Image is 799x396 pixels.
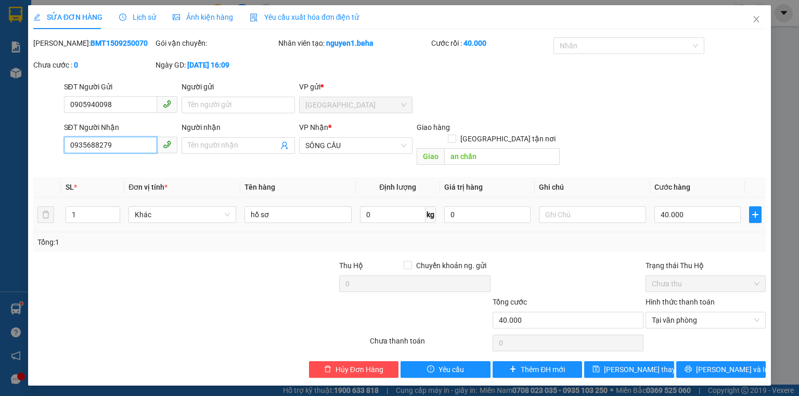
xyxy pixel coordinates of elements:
span: Giao hàng [417,123,450,131]
span: Cước hàng [654,183,690,191]
span: [PERSON_NAME] thay đổi [604,364,687,375]
span: exclamation-circle [427,365,434,374]
span: Giao [417,148,444,165]
button: printer[PERSON_NAME] và In [676,361,766,378]
th: Ghi chú [535,177,650,197]
span: ĐẮK LẮK [305,97,406,113]
span: plus [750,210,761,219]
span: SL [66,183,74,191]
button: exclamation-circleYêu cầu [401,361,491,378]
div: Tổng: 1 [37,236,309,248]
button: deleteHủy Đơn Hàng [309,361,399,378]
span: Thu Hộ [339,261,363,270]
b: nguyen1.beha [326,39,373,47]
div: Người nhận [182,122,295,133]
span: phone [163,100,171,108]
b: [DATE] 16:09 [187,61,229,69]
button: plus [749,206,762,223]
button: save[PERSON_NAME] thay đổi [584,361,674,378]
span: Lịch sử [119,13,156,21]
div: Ngày GD: [156,59,276,71]
span: Tên hàng [244,183,275,191]
span: Tổng cước [493,298,527,306]
span: close [752,15,761,23]
button: plusThêm ĐH mới [493,361,583,378]
span: printer [685,365,692,374]
span: clock-circle [119,14,126,21]
div: Trạng thái Thu Hộ [646,260,766,271]
div: Chưa cước : [33,59,153,71]
span: phone [163,140,171,149]
span: Giá trị hàng [444,183,483,191]
span: [GEOGRAPHIC_DATA] tận nơi [456,133,560,144]
div: Người gửi [182,81,295,93]
span: SÔNG CẦU [305,138,406,153]
input: Ghi Chú [539,206,646,223]
button: Close [742,5,771,34]
input: Dọc đường [444,148,560,165]
span: SỬA ĐƠN HÀNG [33,13,102,21]
b: 0 [74,61,78,69]
div: SĐT Người Nhận [64,122,177,133]
span: picture [173,14,180,21]
span: Chưa thu [652,276,759,292]
span: Thêm ĐH mới [521,364,565,375]
img: icon [250,14,258,22]
input: VD: Bàn, Ghế [244,206,352,223]
span: VP Nhận [299,123,328,131]
span: plus [509,365,517,374]
span: save [592,365,600,374]
b: BMT1509250070 [91,39,148,47]
span: [PERSON_NAME] và In [696,364,769,375]
span: user-add [280,141,289,150]
span: kg [426,206,436,223]
div: VP gửi [299,81,413,93]
div: Nhân viên tạo: [278,37,429,49]
span: Yêu cầu xuất hóa đơn điện tử [250,13,359,21]
div: Cước rồi : [431,37,551,49]
div: Gói vận chuyển: [156,37,276,49]
span: edit [33,14,41,21]
span: Tại văn phòng [652,312,759,328]
span: Ảnh kiện hàng [173,13,233,21]
span: Chuyển khoản ng. gửi [412,260,491,271]
span: Khác [135,207,229,222]
span: Hủy Đơn Hàng [336,364,383,375]
div: Chưa thanh toán [369,335,491,353]
div: [PERSON_NAME]: [33,37,153,49]
span: Yêu cầu [439,364,464,375]
button: delete [37,206,54,223]
b: 40.000 [463,39,486,47]
label: Hình thức thanh toán [646,298,715,306]
div: SĐT Người Gửi [64,81,177,93]
span: Định lượng [379,183,416,191]
span: Đơn vị tính [128,183,167,191]
span: delete [324,365,331,374]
